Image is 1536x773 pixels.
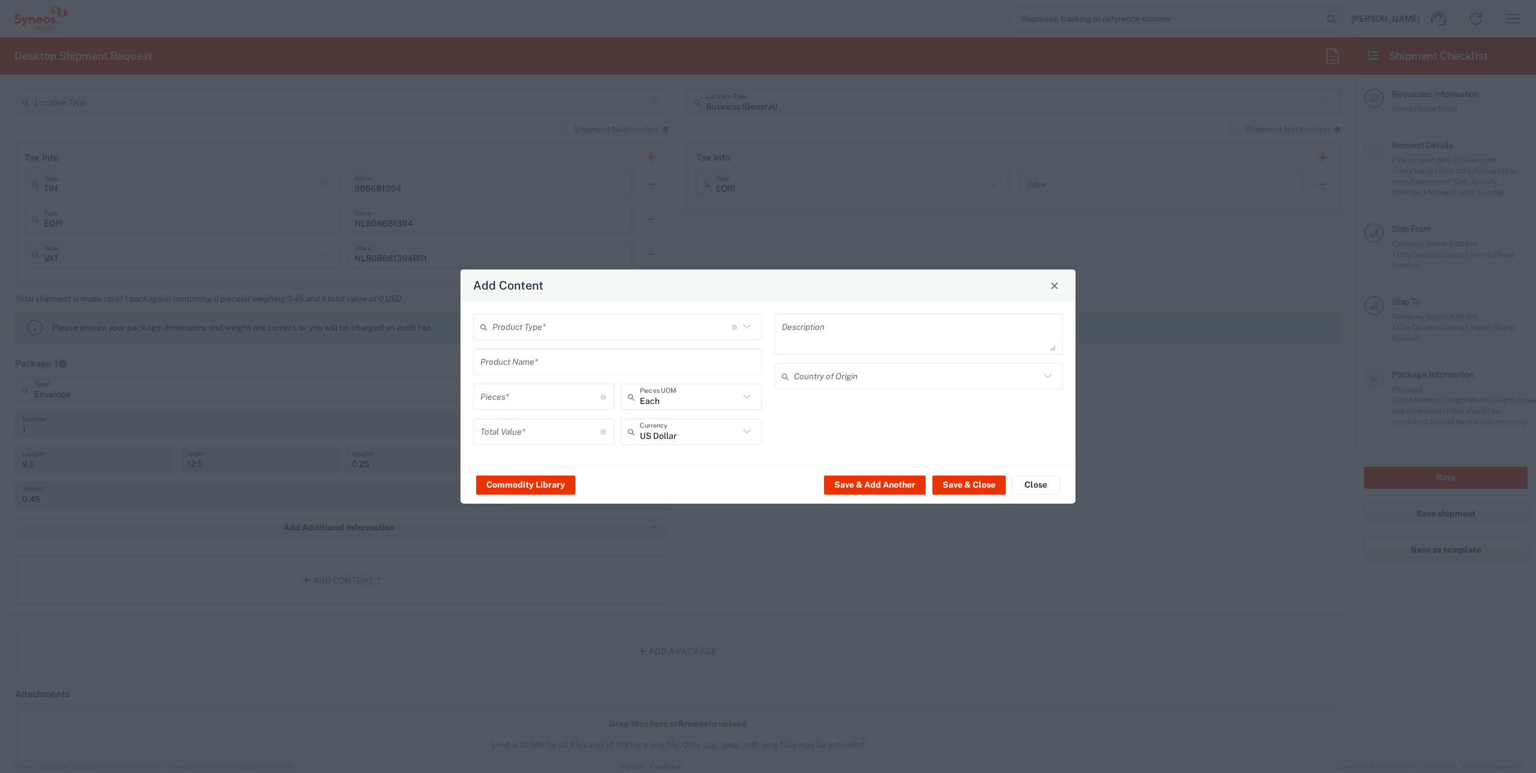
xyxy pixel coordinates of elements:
[473,276,543,294] h4: Add Content
[1046,277,1063,294] button: Close
[1012,475,1060,494] button: Close
[932,475,1006,494] button: Save & Close
[824,475,926,494] button: Save & Add Another
[476,475,575,494] button: Commodity Library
